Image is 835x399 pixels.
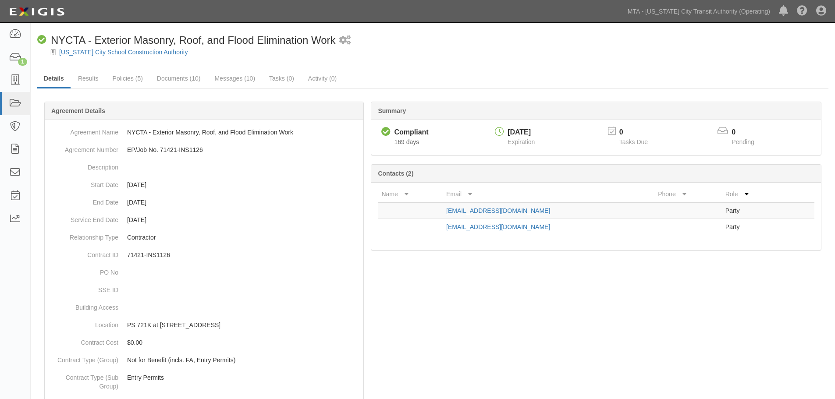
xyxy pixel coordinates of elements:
[48,124,360,141] dd: NYCTA - Exterior Masonry, Roof, and Flood Elimination Work
[48,176,360,194] dd: [DATE]
[48,316,118,329] dt: Location
[446,223,550,230] a: [EMAIL_ADDRESS][DOMAIN_NAME]
[48,369,118,391] dt: Contract Type (Sub Group)
[378,107,406,114] b: Summary
[48,246,118,259] dt: Contract ID
[394,127,428,138] div: Compliant
[48,124,118,137] dt: Agreement Name
[7,4,67,20] img: logo-5460c22ac91f19d4615b14bd174203de0afe785f0fc80cf4dbbc73dc1793850b.png
[48,211,118,224] dt: Service End Date
[127,356,360,364] p: Not for Benefit (incls. FA, Entry Permits)
[48,334,118,347] dt: Contract Cost
[797,6,807,17] i: Help Center - Complianz
[732,138,754,145] span: Pending
[446,207,550,214] a: [EMAIL_ADDRESS][DOMAIN_NAME]
[106,70,149,87] a: Policies (5)
[51,34,336,46] span: NYCTA - Exterior Masonry, Roof, and Flood Elimination Work
[508,127,535,138] div: [DATE]
[127,321,360,329] p: PS 721K at [STREET_ADDRESS]
[48,281,118,294] dt: SSE ID
[508,138,535,145] span: Expiration
[394,138,419,145] span: Since 04/01/2025
[619,138,648,145] span: Tasks Due
[722,219,779,235] td: Party
[619,127,659,138] p: 0
[18,58,27,66] div: 1
[59,49,188,56] a: [US_STATE] City School Construction Authority
[48,159,118,172] dt: Description
[48,299,118,312] dt: Building Access
[37,70,71,88] a: Details
[48,229,360,246] dd: Contractor
[150,70,207,87] a: Documents (10)
[722,202,779,219] td: Party
[381,127,391,137] i: Compliant
[654,186,722,202] th: Phone
[71,70,105,87] a: Results
[443,186,654,202] th: Email
[722,186,779,202] th: Role
[48,141,360,159] dd: EP/Job No. 71421-INS1126
[263,70,301,87] a: Tasks (0)
[48,141,118,154] dt: Agreement Number
[48,351,118,364] dt: Contract Type (Group)
[127,338,360,347] p: $0.00
[127,251,360,259] p: 71421-INS1126
[378,186,443,202] th: Name
[623,3,775,20] a: MTA - [US_STATE] City Transit Authority (Operating)
[339,36,351,45] i: 1 scheduled workflow
[208,70,262,87] a: Messages (10)
[37,33,336,48] div: NYCTA - Exterior Masonry, Roof, and Flood Elimination Work
[127,373,360,382] p: Entry Permits
[48,194,360,211] dd: [DATE]
[48,176,118,189] dt: Start Date
[378,170,413,177] b: Contacts (2)
[302,70,343,87] a: Activity (0)
[48,211,360,229] dd: [DATE]
[48,264,118,277] dt: PO No
[48,229,118,242] dt: Relationship Type
[48,194,118,207] dt: End Date
[37,35,46,45] i: Compliant
[732,127,765,138] p: 0
[51,107,105,114] b: Agreement Details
